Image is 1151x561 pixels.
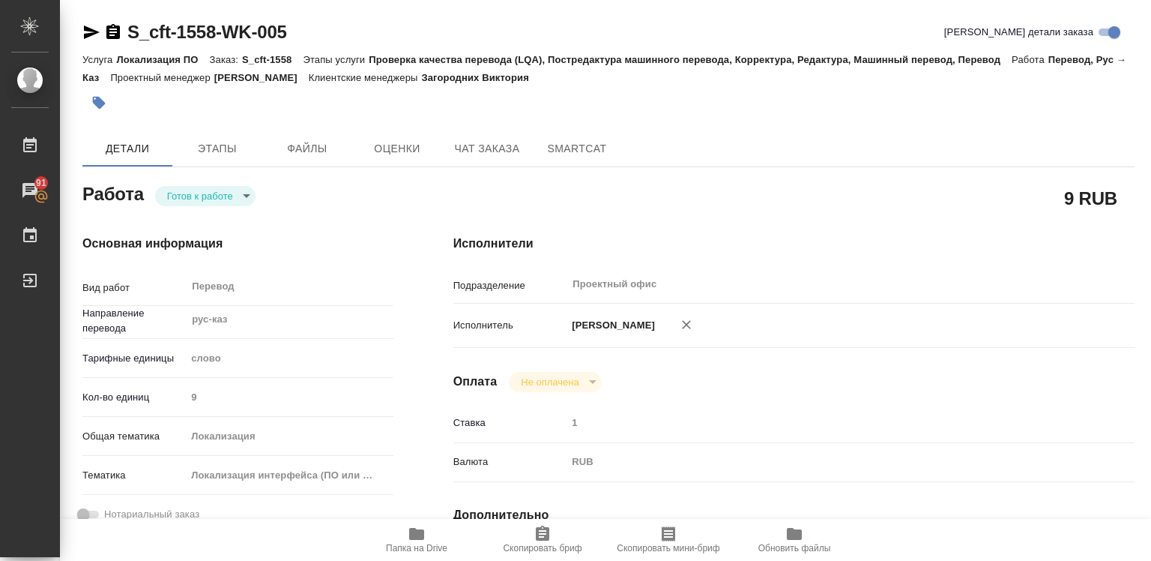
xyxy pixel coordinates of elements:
button: Скопировать бриф [480,519,605,561]
p: Заказ: [210,54,242,65]
p: Направление перевода [82,306,186,336]
span: Оценки [361,139,433,158]
p: [PERSON_NAME] [214,72,309,83]
p: Клиентские менеджеры [309,72,422,83]
span: Детали [91,139,163,158]
input: Пустое поле [186,386,393,408]
p: Проверка качества перевода (LQA), Постредактура машинного перевода, Корректура, Редактура, Машинн... [369,54,1012,65]
p: Услуга [82,54,116,65]
h4: Исполнители [453,235,1135,253]
span: 91 [27,175,55,190]
div: слово [186,346,393,371]
p: Вид работ [82,280,186,295]
p: Ставка [453,415,567,430]
span: [PERSON_NAME] детали заказа [944,25,1093,40]
h4: Оплата [453,373,498,391]
a: S_cft-1558-WK-005 [127,22,287,42]
span: Папка на Drive [386,543,447,553]
span: SmartCat [541,139,613,158]
div: Готов к работе [155,186,256,206]
span: Обновить файлы [758,543,831,553]
p: Тематика [82,468,186,483]
button: Добавить тэг [82,86,115,119]
span: Скопировать бриф [503,543,581,553]
p: S_cft-1558 [242,54,303,65]
h2: 9 RUB [1064,185,1117,211]
span: Файлы [271,139,343,158]
button: Папка на Drive [354,519,480,561]
p: Загородних Виктория [421,72,540,83]
a: 91 [4,172,56,209]
button: Не оплачена [516,376,583,388]
span: Чат заказа [451,139,523,158]
p: Подразделение [453,278,567,293]
button: Обновить файлы [731,519,857,561]
h4: Основная информация [82,235,393,253]
p: Локализация ПО [116,54,209,65]
p: Кол-во единиц [82,390,186,405]
span: Нотариальный заказ [104,507,199,522]
div: Локализация [186,424,393,449]
input: Пустое поле [567,412,1078,433]
span: Скопировать мини-бриф [617,543,719,553]
button: Скопировать ссылку для ЯМессенджера [82,23,100,41]
div: Локализация интерфейса (ПО или сайта) [186,463,393,488]
p: Исполнитель [453,318,567,333]
p: Валюта [453,454,567,469]
div: RUB [567,449,1078,475]
p: [PERSON_NAME] [567,318,655,333]
h2: Работа [82,179,144,206]
div: Готов к работе [509,372,601,392]
p: Проектный менеджер [110,72,214,83]
button: Скопировать мини-бриф [605,519,731,561]
button: Скопировать ссылку [104,23,122,41]
button: Готов к работе [163,190,238,202]
p: Тарифные единицы [82,351,186,366]
p: Работа [1012,54,1048,65]
button: Удалить исполнителя [670,308,703,341]
span: Этапы [181,139,253,158]
h4: Дополнительно [453,506,1135,524]
p: Этапы услуги [303,54,369,65]
p: Общая тематика [82,429,186,444]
